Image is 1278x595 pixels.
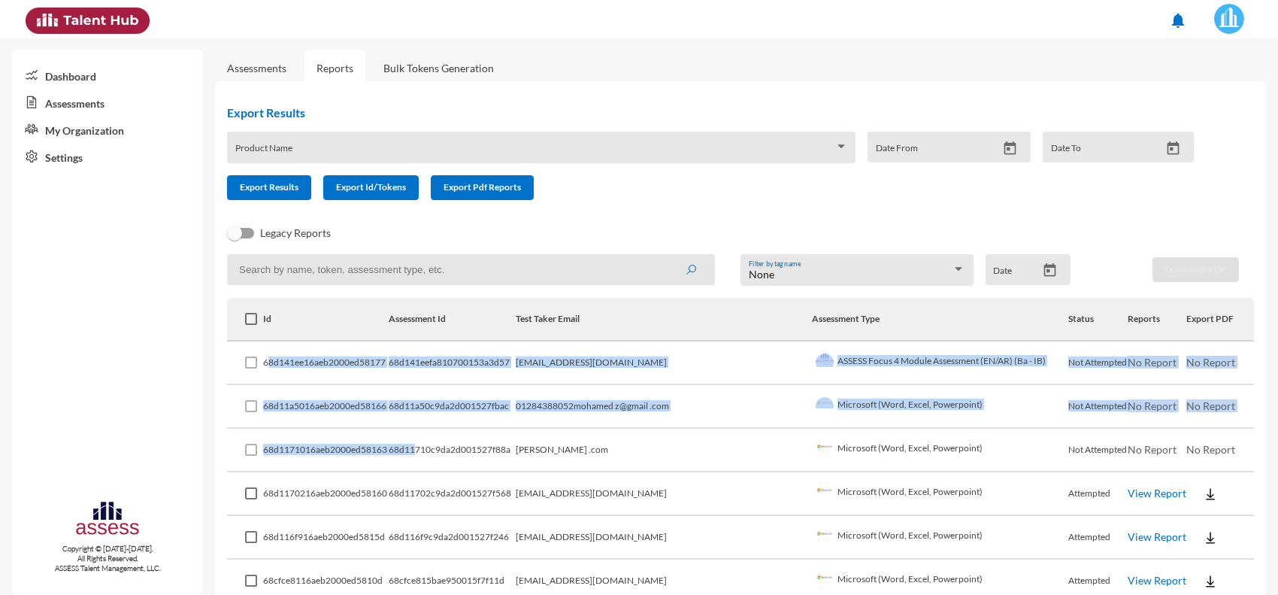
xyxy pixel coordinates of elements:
[389,472,516,516] td: 68d11702c9da2d001527f568
[1186,298,1254,342] th: Export PDF
[1186,356,1235,369] span: No Report
[1169,11,1187,29] mat-icon: notifications
[12,62,203,89] a: Dashboard
[1068,298,1128,342] th: Status
[263,472,388,516] td: 68d1170216aeb2000ed58160
[516,342,812,385] td: [EMAIL_ADDRESS][DOMAIN_NAME]
[227,105,1206,120] h2: Export Results
[516,472,812,516] td: [EMAIL_ADDRESS][DOMAIN_NAME]
[1128,574,1186,587] a: View Report
[1165,263,1226,275] span: Download PDF
[1037,263,1063,278] button: Open calendar
[12,143,203,170] a: Settings
[516,385,812,429] td: 01284388052mohamed z@gmail .com
[389,342,516,385] td: 68d141eefa810700153a3d57
[1128,356,1177,369] span: No Report
[516,298,812,342] th: Test Taker Email
[1128,443,1177,456] span: No Report
[240,181,298,193] span: Export Results
[304,50,365,87] a: Reports
[389,516,516,560] td: 68d116f9c9da2d001527f246
[1068,472,1128,516] td: Attempted
[263,298,388,342] th: Id
[997,141,1023,156] button: Open calendar
[1068,516,1128,560] td: Attempted
[812,472,1069,516] td: Microsoft (Word, Excel, Powerpoint)
[389,429,516,472] td: 68d11710c9da2d001527f88a
[1128,399,1177,412] span: No Report
[1128,530,1186,543] a: View Report
[263,516,388,560] td: 68d116f916aeb2000ed5815d
[12,89,203,116] a: Assessments
[260,224,331,242] span: Legacy Reports
[749,268,774,281] span: None
[227,254,715,285] input: Search by name, token, assessment type, etc.
[1128,298,1187,342] th: Reports
[431,175,534,200] button: Export Pdf Reports
[371,50,506,87] a: Bulk Tokens Generation
[812,516,1069,560] td: Microsoft (Word, Excel, Powerpoint)
[1128,487,1186,499] a: View Report
[12,116,203,143] a: My Organization
[12,544,203,573] p: Copyright © [DATE]-[DATE]. All Rights Reserved. ASSESS Talent Management, LLC.
[516,429,812,472] td: [PERSON_NAME] .com
[323,175,419,200] button: Export Id/Tokens
[1152,257,1239,282] button: Download PDF
[336,181,406,193] span: Export Id/Tokens
[263,429,388,472] td: 68d1171016aeb2000ed58163
[1068,342,1128,385] td: Not Attempted
[389,298,516,342] th: Assessment Id
[263,385,388,429] td: 68d11a5016aeb2000ed58166
[1160,141,1186,156] button: Open calendar
[812,385,1069,429] td: Microsoft (Word, Excel, Powerpoint)
[1068,385,1128,429] td: Not Attempted
[812,342,1069,385] td: ASSESS Focus 4 Module Assessment (EN/AR) (Ba - IB)
[444,181,521,193] span: Export Pdf Reports
[812,298,1069,342] th: Assessment Type
[1186,399,1235,412] span: No Report
[1186,443,1235,456] span: No Report
[227,62,286,74] a: Assessments
[227,175,311,200] button: Export Results
[1068,429,1128,472] td: Not Attempted
[812,429,1069,472] td: Microsoft (Word, Excel, Powerpoint)
[263,342,388,385] td: 68d141ee16aeb2000ed58177
[516,516,812,560] td: [EMAIL_ADDRESS][DOMAIN_NAME]
[389,385,516,429] td: 68d11a50c9da2d001527fbac
[74,499,141,541] img: assesscompany-logo.png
